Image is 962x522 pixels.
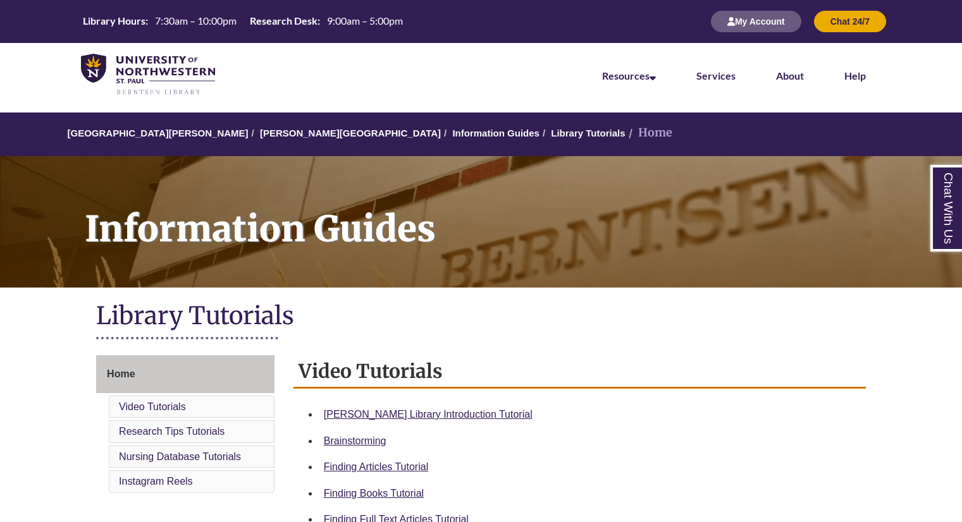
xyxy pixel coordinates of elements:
[602,70,656,82] a: Resources
[78,14,408,28] table: Hours Today
[71,156,962,271] h1: Information Guides
[711,11,801,32] button: My Account
[119,426,225,437] a: Research Tips Tutorials
[155,15,237,27] span: 7:30am – 10:00pm
[324,488,424,499] a: Finding Books Tutorial
[327,15,403,27] span: 9:00am – 5:00pm
[260,128,441,138] a: [PERSON_NAME][GEOGRAPHIC_DATA]
[711,16,801,27] a: My Account
[96,355,274,393] a: Home
[96,355,274,495] div: Guide Page Menu
[81,54,215,96] img: UNWSP Library Logo
[119,451,241,462] a: Nursing Database Tutorials
[67,128,248,138] a: [GEOGRAPHIC_DATA][PERSON_NAME]
[96,300,866,334] h1: Library Tutorials
[293,355,866,389] h2: Video Tutorials
[78,14,408,29] a: Hours Today
[324,409,533,420] a: [PERSON_NAME] Library Introduction Tutorial
[814,11,886,32] button: Chat 24/7
[844,70,866,82] a: Help
[78,14,150,28] th: Library Hours:
[814,16,886,27] a: Chat 24/7
[119,401,186,412] a: Video Tutorials
[696,70,736,82] a: Services
[452,128,540,138] a: Information Guides
[551,128,625,138] a: Library Tutorials
[107,368,135,379] span: Home
[626,124,672,142] li: Home
[324,461,428,472] a: Finding Articles Tutorial
[324,435,386,446] a: Brainstorming
[245,14,322,28] th: Research Desk:
[119,476,193,487] a: Instagram Reels
[776,70,804,82] a: About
